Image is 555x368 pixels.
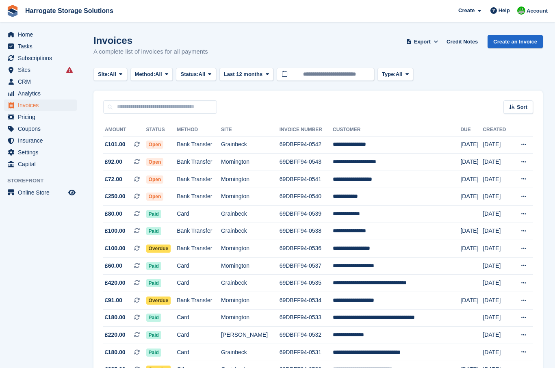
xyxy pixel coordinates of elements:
[483,123,512,136] th: Created
[483,188,512,206] td: [DATE]
[177,154,221,171] td: Bank Transfer
[177,292,221,310] td: Bank Transfer
[146,331,161,339] span: Paid
[18,187,67,198] span: Online Store
[460,123,483,136] th: Due
[18,88,67,99] span: Analytics
[460,171,483,188] td: [DATE]
[177,223,221,240] td: Bank Transfer
[105,331,126,339] span: £220.00
[146,279,161,287] span: Paid
[7,5,19,17] img: stora-icon-8386f47178a22dfd0bd8f6a31ec36ba5ce8667c1dd55bd0f319d3a0aa187defe.svg
[460,240,483,258] td: [DATE]
[146,210,161,218] span: Paid
[177,275,221,292] td: Card
[280,188,333,206] td: 69DBFF94-0540
[221,154,280,171] td: Mornington
[483,223,512,240] td: [DATE]
[177,240,221,258] td: Bank Transfer
[105,158,122,166] span: £92.00
[280,327,333,344] td: 69DBFF94-0532
[221,257,280,275] td: Mornington
[146,123,177,136] th: Status
[280,257,333,275] td: 69DBFF94-0537
[483,257,512,275] td: [DATE]
[177,309,221,327] td: Card
[221,136,280,154] td: Grainbeck
[483,309,512,327] td: [DATE]
[483,154,512,171] td: [DATE]
[4,111,77,123] a: menu
[488,35,543,48] a: Create an Invoice
[146,193,164,201] span: Open
[177,136,221,154] td: Bank Transfer
[93,47,208,56] p: A complete list of invoices for all payments
[483,240,512,258] td: [DATE]
[105,140,126,149] span: £101.00
[4,123,77,134] a: menu
[18,52,67,64] span: Subscriptions
[93,68,127,81] button: Site: All
[221,240,280,258] td: Mornington
[460,292,483,310] td: [DATE]
[4,76,77,87] a: menu
[135,70,156,78] span: Method:
[221,206,280,223] td: Grainbeck
[146,245,171,253] span: Overdue
[4,29,77,40] a: menu
[98,70,109,78] span: Site:
[18,41,67,52] span: Tasks
[180,70,198,78] span: Status:
[177,344,221,361] td: Card
[18,147,67,158] span: Settings
[280,309,333,327] td: 69DBFF94-0533
[109,70,116,78] span: All
[105,262,122,270] span: £60.00
[483,292,512,310] td: [DATE]
[4,187,77,198] a: menu
[146,141,164,149] span: Open
[155,70,162,78] span: All
[146,158,164,166] span: Open
[177,171,221,188] td: Bank Transfer
[458,6,475,15] span: Create
[105,296,122,305] span: £91.00
[66,67,73,73] i: Smart entry sync failures have occurred
[333,123,460,136] th: Customer
[18,135,67,146] span: Insurance
[221,275,280,292] td: Grainbeck
[221,171,280,188] td: Mornington
[280,240,333,258] td: 69DBFF94-0536
[527,7,548,15] span: Account
[4,158,77,170] a: menu
[460,223,483,240] td: [DATE]
[221,292,280,310] td: Mornington
[67,188,77,197] a: Preview store
[280,223,333,240] td: 69DBFF94-0538
[22,4,117,17] a: Harrogate Storage Solutions
[4,147,77,158] a: menu
[280,292,333,310] td: 69DBFF94-0534
[483,136,512,154] td: [DATE]
[377,68,413,81] button: Type: All
[221,223,280,240] td: Grainbeck
[4,88,77,99] a: menu
[105,175,122,184] span: £72.00
[517,6,525,15] img: Lee and Michelle Depledge
[483,171,512,188] td: [DATE]
[460,154,483,171] td: [DATE]
[219,68,273,81] button: Last 12 months
[146,262,161,270] span: Paid
[105,348,126,357] span: £180.00
[404,35,440,48] button: Export
[105,279,126,287] span: £420.00
[4,135,77,146] a: menu
[280,154,333,171] td: 69DBFF94-0543
[18,76,67,87] span: CRM
[177,327,221,344] td: Card
[105,210,122,218] span: £80.00
[18,64,67,76] span: Sites
[93,35,208,46] h1: Invoices
[177,206,221,223] td: Card
[4,52,77,64] a: menu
